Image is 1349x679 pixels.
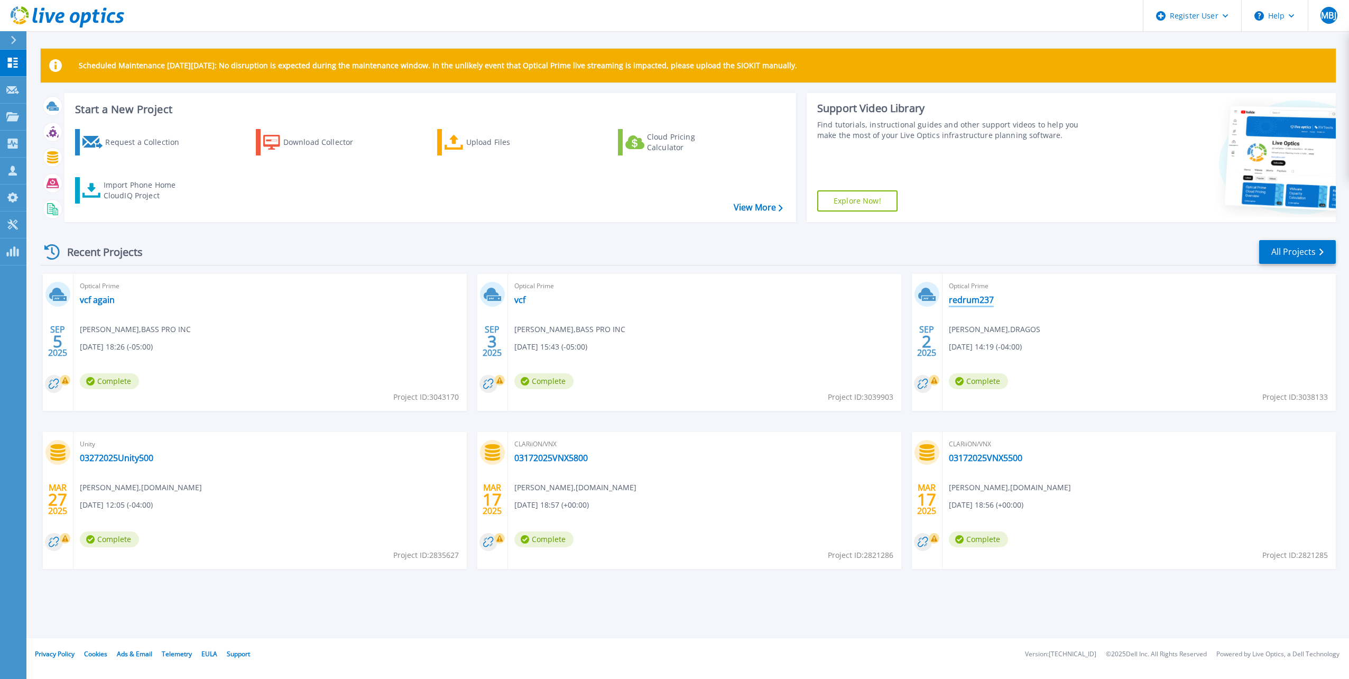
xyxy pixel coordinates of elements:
[117,649,152,658] a: Ads & Email
[75,104,782,115] h3: Start a New Project
[53,337,62,346] span: 5
[817,190,898,212] a: Explore Now!
[1262,391,1328,403] span: Project ID: 3038133
[917,480,937,519] div: MAR 2025
[80,531,139,547] span: Complete
[828,549,893,561] span: Project ID: 2821286
[949,482,1071,493] span: [PERSON_NAME] , [DOMAIN_NAME]
[1216,651,1339,658] li: Powered by Live Optics, a Dell Technology
[514,324,625,335] span: [PERSON_NAME] , BASS PRO INC
[227,649,250,658] a: Support
[514,531,574,547] span: Complete
[105,132,190,153] div: Request a Collection
[1025,651,1096,658] li: Version: [TECHNICAL_ID]
[393,549,459,561] span: Project ID: 2835627
[84,649,107,658] a: Cookies
[80,295,115,305] a: vcf again
[48,322,68,361] div: SEP 2025
[80,499,153,511] span: [DATE] 12:05 (-04:00)
[949,531,1008,547] span: Complete
[949,373,1008,389] span: Complete
[483,495,502,504] span: 17
[514,453,588,463] a: 03172025VNX5800
[35,649,75,658] a: Privacy Policy
[917,495,936,504] span: 17
[79,61,797,70] p: Scheduled Maintenance [DATE][DATE]: No disruption is expected during the maintenance window. In t...
[162,649,192,658] a: Telemetry
[80,373,139,389] span: Complete
[1262,549,1328,561] span: Project ID: 2821285
[949,324,1040,335] span: [PERSON_NAME] , DRAGOS
[487,337,497,346] span: 3
[104,180,186,201] div: Import Phone Home CloudIQ Project
[817,120,1091,141] div: Find tutorials, instructional guides and other support videos to help you make the most of your L...
[514,295,525,305] a: vcf
[48,480,68,519] div: MAR 2025
[80,324,191,335] span: [PERSON_NAME] , BASS PRO INC
[514,341,587,353] span: [DATE] 15:43 (-05:00)
[734,203,783,213] a: View More
[514,280,895,292] span: Optical Prime
[647,132,732,153] div: Cloud Pricing Calculator
[80,482,202,493] span: [PERSON_NAME] , [DOMAIN_NAME]
[949,341,1022,353] span: [DATE] 14:19 (-04:00)
[922,337,931,346] span: 2
[1259,240,1336,264] a: All Projects
[1321,11,1336,20] span: MBJ
[75,129,193,155] a: Request a Collection
[80,438,460,450] span: Unity
[828,391,893,403] span: Project ID: 3039903
[949,438,1329,450] span: CLARiiON/VNX
[949,280,1329,292] span: Optical Prime
[256,129,374,155] a: Download Collector
[514,499,589,511] span: [DATE] 18:57 (+00:00)
[80,280,460,292] span: Optical Prime
[514,438,895,450] span: CLARiiON/VNX
[1106,651,1207,658] li: © 2025 Dell Inc. All Rights Reserved
[41,239,157,265] div: Recent Projects
[949,453,1022,463] a: 03172025VNX5500
[817,102,1091,115] div: Support Video Library
[283,132,368,153] div: Download Collector
[437,129,555,155] a: Upload Files
[201,649,217,658] a: EULA
[949,499,1023,511] span: [DATE] 18:56 (+00:00)
[949,295,994,305] a: redrum237
[482,322,502,361] div: SEP 2025
[514,482,636,493] span: [PERSON_NAME] , [DOMAIN_NAME]
[466,132,551,153] div: Upload Files
[393,391,459,403] span: Project ID: 3043170
[48,495,67,504] span: 27
[514,373,574,389] span: Complete
[917,322,937,361] div: SEP 2025
[80,341,153,353] span: [DATE] 18:26 (-05:00)
[80,453,153,463] a: 03272025Unity500
[618,129,736,155] a: Cloud Pricing Calculator
[482,480,502,519] div: MAR 2025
